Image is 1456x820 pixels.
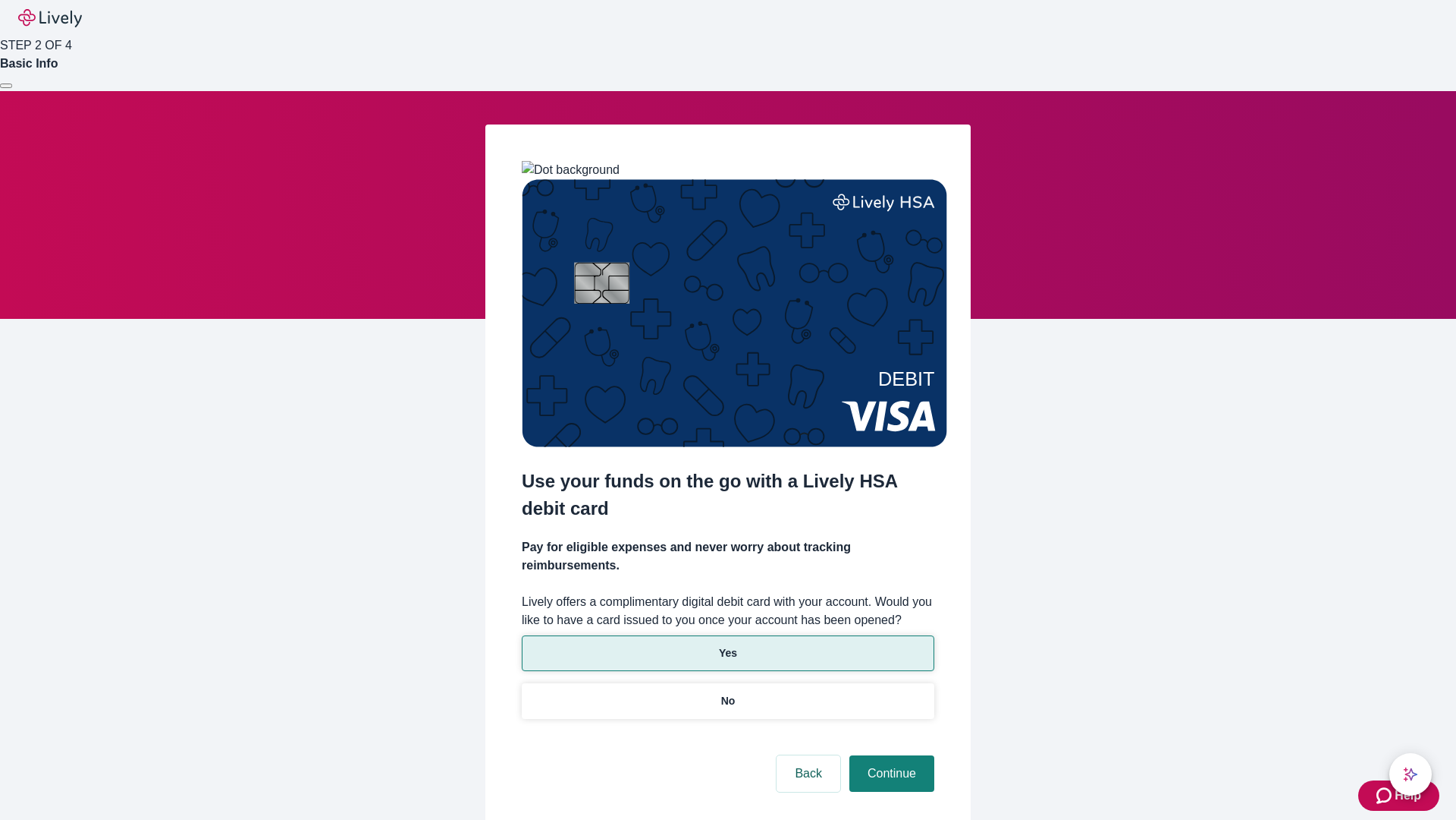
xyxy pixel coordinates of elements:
[18,9,82,27] img: Lively
[522,161,620,179] img: Dot background
[777,755,840,792] button: Back
[522,635,934,671] button: Yes
[849,755,934,792] button: Continue
[1403,767,1418,782] svg: Lively AI Assistant
[522,179,947,447] img: Debit card
[522,538,934,575] h4: Pay for eligible expenses and never worry about tracking reimbursements.
[1358,781,1439,811] button: Zendesk support iconHelp
[522,468,934,522] h2: Use your funds on the go with a Lively HSA debit card
[1395,787,1421,805] span: Help
[1389,753,1432,796] button: chat
[522,593,934,629] label: Lively offers a complimentary digital debit card with your account. Would you like to have a card...
[522,683,934,719] button: No
[719,645,737,661] p: Yes
[1376,787,1395,805] svg: Zendesk support icon
[721,693,736,709] p: No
